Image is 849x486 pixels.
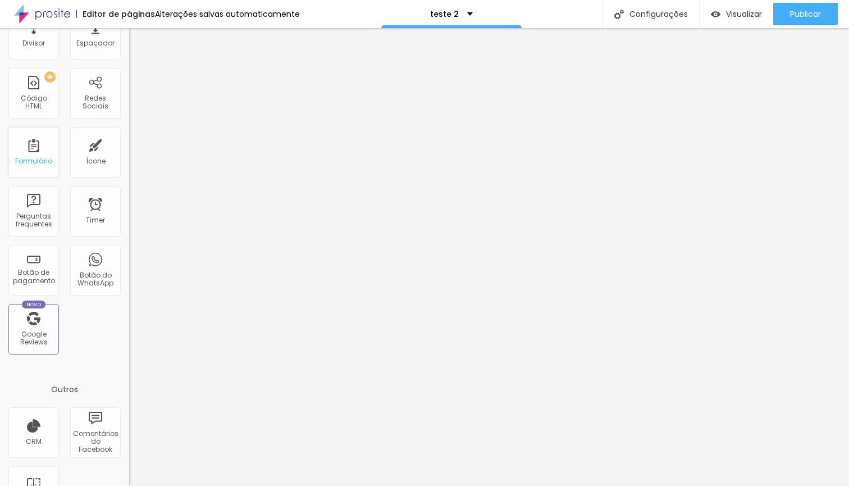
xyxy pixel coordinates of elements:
div: Código HTML [11,94,56,111]
div: Timer [86,216,105,224]
p: teste 2 [430,10,459,18]
div: Google Reviews [11,330,56,347]
div: CRM [26,438,42,446]
div: Formulário [15,157,52,165]
button: Visualizar [700,3,773,25]
span: Publicar [790,10,821,19]
div: Redes Sociais [73,94,117,111]
div: Alterações salvas automaticamente [155,10,300,18]
img: Icone [614,10,624,19]
div: Novo [22,301,46,308]
iframe: Editor [129,28,849,486]
div: Ícone [86,157,106,165]
div: Perguntas frequentes [11,212,56,229]
button: Publicar [773,3,838,25]
div: Espaçador [76,39,115,47]
div: Botão de pagamento [11,269,56,285]
div: Botão do WhatsApp [73,271,117,288]
div: Divisor [22,39,45,47]
div: Editor de páginas [76,10,155,18]
img: view-1.svg [711,10,720,19]
div: Comentários do Facebook [73,430,117,454]
span: Visualizar [726,10,762,19]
